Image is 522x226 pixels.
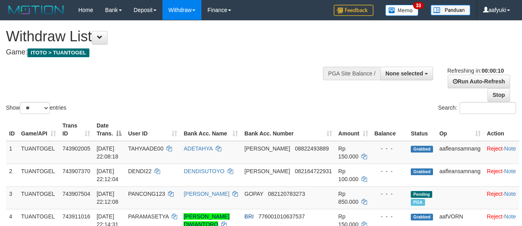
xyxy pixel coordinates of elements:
span: 743907504 [62,191,90,197]
img: MOTION_logo.png [6,4,66,16]
td: aafleansamnang [436,141,484,164]
a: Reject [487,191,503,197]
span: Rp 150.000 [338,145,359,160]
a: Note [504,191,516,197]
div: - - - [375,190,405,198]
span: Grabbed [411,168,433,175]
th: ID [6,118,18,141]
span: Grabbed [411,146,433,153]
th: Op: activate to sort column ascending [436,118,484,141]
span: ITOTO > TUANTOGEL [27,48,89,57]
td: 3 [6,186,18,209]
th: Game/API: activate to sort column ascending [18,118,59,141]
select: Showentries [20,102,50,114]
button: None selected [380,67,433,80]
span: GOPAY [244,191,263,197]
th: Trans ID: activate to sort column ascending [59,118,93,141]
div: - - - [375,167,405,175]
span: 33 [413,2,424,9]
span: Marked by aafchonlypin [411,199,425,206]
div: PGA Site Balance / [323,67,380,80]
img: panduan.png [431,5,470,15]
div: - - - [375,212,405,220]
span: Copy 08822493889 to clipboard [295,145,329,152]
span: [DATE] 22:08:18 [97,145,118,160]
th: Bank Acc. Number: activate to sort column ascending [241,118,335,141]
a: Reject [487,145,503,152]
a: Note [504,145,516,152]
h1: Withdraw List [6,29,340,44]
a: Note [504,213,516,220]
span: [DATE] 22:12:04 [97,168,118,182]
span: Refreshing in: [447,68,504,74]
a: ADETAHYA [184,145,213,152]
label: Show entries [6,102,66,114]
span: 743911016 [62,213,90,220]
th: Date Trans.: activate to sort column descending [93,118,125,141]
strong: 00:00:10 [481,68,504,74]
th: Bank Acc. Name: activate to sort column ascending [180,118,241,141]
span: 743902005 [62,145,90,152]
label: Search: [438,102,516,114]
span: None selected [385,70,423,77]
h4: Game: [6,48,340,56]
span: [PERSON_NAME] [244,145,290,152]
td: · [484,164,519,186]
span: BRI [244,213,253,220]
img: Feedback.jpg [334,5,373,16]
a: Reject [487,213,503,220]
span: Rp 100.000 [338,168,359,182]
a: Stop [487,88,510,102]
th: Action [484,118,519,141]
img: Button%20Memo.svg [385,5,419,16]
th: Status [408,118,436,141]
span: TAHYAADE00 [128,145,163,152]
td: TUANTOGEL [18,186,59,209]
td: · [484,141,519,164]
a: Note [504,168,516,174]
th: User ID: activate to sort column ascending [125,118,180,141]
a: DENDISUTOYO [184,168,224,174]
td: · [484,186,519,209]
td: aafleansamnang [436,164,484,186]
td: 2 [6,164,18,186]
td: 1 [6,141,18,164]
span: Rp 850.000 [338,191,359,205]
td: TUANTOGEL [18,164,59,186]
span: 743907370 [62,168,90,174]
span: Copy 082164722931 to clipboard [295,168,332,174]
span: PARAMASETYA [128,213,168,220]
a: [PERSON_NAME] [184,191,229,197]
span: Pending [411,191,432,198]
span: [PERSON_NAME] [244,168,290,174]
td: TUANTOGEL [18,141,59,164]
span: PANCONG123 [128,191,165,197]
span: Grabbed [411,214,433,220]
span: DENDI22 [128,168,151,174]
span: Copy 082120783273 to clipboard [268,191,305,197]
span: Copy 776001010637537 to clipboard [258,213,305,220]
a: Run Auto-Refresh [448,75,510,88]
th: Amount: activate to sort column ascending [335,118,371,141]
th: Balance [371,118,408,141]
span: [DATE] 22:12:08 [97,191,118,205]
div: - - - [375,145,405,153]
a: Reject [487,168,503,174]
input: Search: [460,102,516,114]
